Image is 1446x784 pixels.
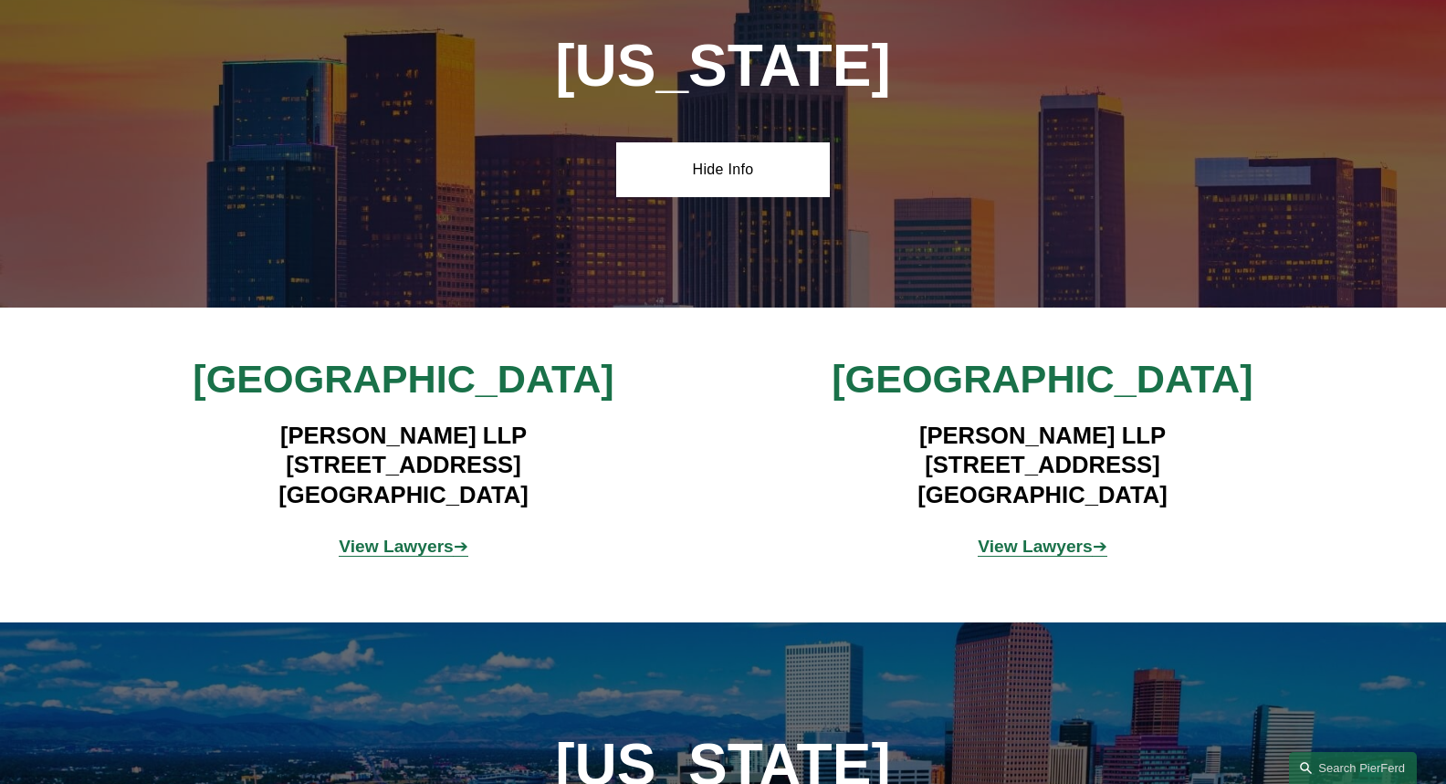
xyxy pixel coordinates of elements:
a: Search this site [1289,752,1417,784]
a: View Lawyers➔ [339,537,468,556]
a: Hide Info [616,142,829,197]
h4: [PERSON_NAME] LLP [STREET_ADDRESS] [GEOGRAPHIC_DATA] [137,421,669,509]
span: [GEOGRAPHIC_DATA] [193,357,613,401]
a: View Lawyers➔ [978,537,1107,556]
h4: [PERSON_NAME] LLP [STREET_ADDRESS] [GEOGRAPHIC_DATA] [776,421,1308,509]
span: ➔ [339,537,468,556]
strong: View Lawyers [339,537,454,556]
span: ➔ [978,537,1107,556]
h1: [US_STATE] [456,33,989,99]
span: [GEOGRAPHIC_DATA] [832,357,1252,401]
strong: View Lawyers [978,537,1093,556]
